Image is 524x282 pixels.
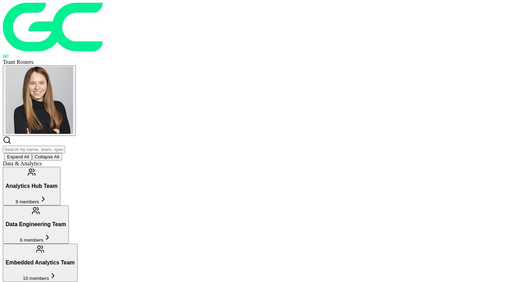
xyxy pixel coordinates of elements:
[16,199,39,204] span: 8 members
[3,205,69,244] button: Data Engineering Team6 members
[4,153,32,160] button: Expand All
[3,59,33,65] span: Team Rosters
[6,183,58,189] h3: Analytics Hub Team
[3,146,65,153] input: Search by name, team, specialty, or title...
[6,221,66,228] h3: Data Engineering Team
[20,237,44,243] span: 6 members
[3,160,42,166] span: Data & Analytics
[32,153,62,160] button: Collapse All
[23,276,49,281] span: 10 members
[3,167,60,205] button: Analytics Hub Team8 members
[6,260,75,266] h3: Embedded Analytics Team
[3,244,78,282] button: Embedded Analytics Team10 members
